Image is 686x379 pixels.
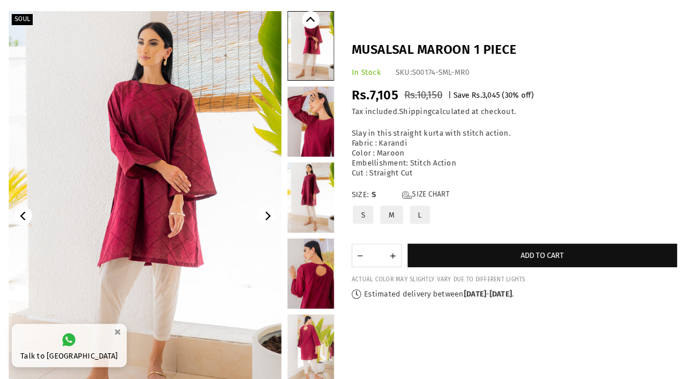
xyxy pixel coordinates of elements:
span: Rs.7,105 [352,87,399,103]
span: Save [453,91,470,99]
button: Next [258,207,276,225]
button: Previous [302,11,320,29]
div: Slay in this straight kurta with stitch action. Fabric : Karandi Color : Maroon Embellishment: St... [352,129,677,178]
p: Estimated delivery between - . [352,290,677,299]
span: S00174-SML-MR0 [412,68,470,77]
h1: Musalsal Maroon 1 piece [352,41,677,59]
quantity-input: Quantity [352,244,402,267]
div: Tax included. calculated at checkout. [352,107,677,117]
span: In Stock [352,68,381,77]
button: Previous [15,207,32,225]
button: Add to cart [408,244,677,267]
div: SKU: [396,68,470,78]
label: Size: [352,190,677,200]
a: Talk to [GEOGRAPHIC_DATA] [12,324,127,367]
span: 30 [505,91,513,99]
span: Rs.3,045 [472,91,500,99]
time: [DATE] [464,290,487,298]
label: M [379,205,404,225]
span: Rs.10,150 [404,89,442,101]
label: S [352,205,375,225]
span: S [372,190,395,200]
span: Add to cart [521,251,564,260]
span: | [448,91,451,99]
div: ACTUAL COLOR MAY SLIGHTLY VARY DUE TO DIFFERENT LIGHTS [352,276,677,284]
button: × [111,322,125,342]
a: Shipping [399,107,432,116]
time: [DATE] [490,290,512,298]
label: L [409,205,431,225]
a: Size Chart [402,190,449,200]
span: ( % off) [503,91,534,99]
label: SOUL [12,14,33,25]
